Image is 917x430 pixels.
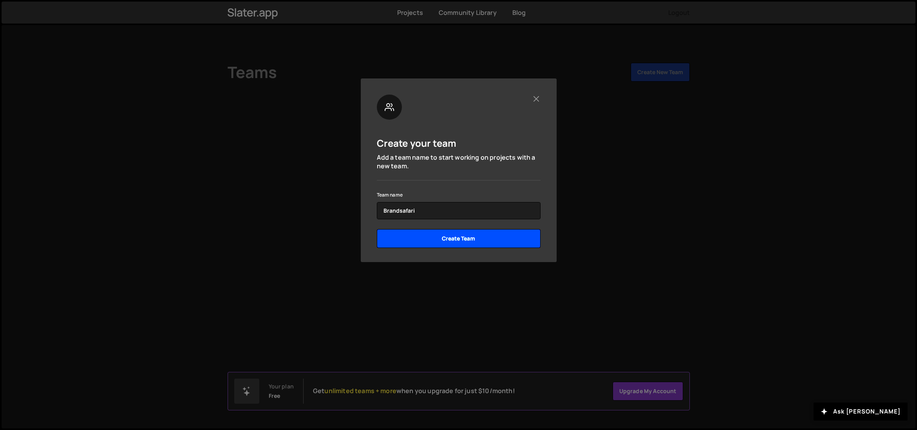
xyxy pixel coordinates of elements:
[377,153,541,171] p: Add a team name to start working on projects with a new team.
[532,95,541,103] button: Close
[377,137,457,149] h5: Create your team
[377,202,541,219] input: name
[814,403,908,421] button: Ask [PERSON_NAME]
[377,229,541,248] input: Create Team
[377,191,403,199] label: Team name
